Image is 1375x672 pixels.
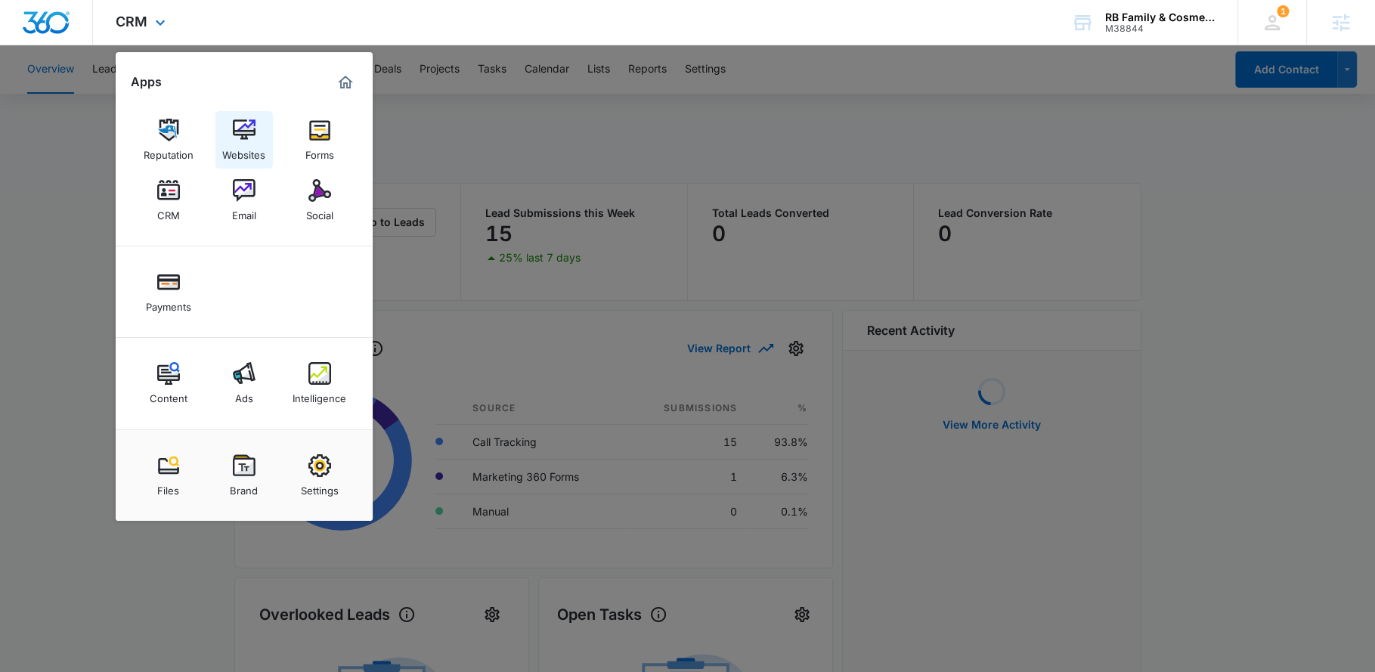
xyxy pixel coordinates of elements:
[1105,23,1216,34] div: account id
[144,141,194,161] div: Reputation
[140,355,197,412] a: Content
[232,202,256,221] div: Email
[333,70,358,94] a: Marketing 360® Dashboard
[215,447,273,504] a: Brand
[306,202,333,221] div: Social
[215,172,273,229] a: Email
[131,75,162,89] h2: Apps
[235,385,253,404] div: Ads
[215,111,273,169] a: Websites
[305,141,334,161] div: Forms
[291,172,348,229] a: Social
[301,477,339,497] div: Settings
[1277,5,1289,17] div: notifications count
[293,385,346,404] div: Intelligence
[291,355,348,412] a: Intelligence
[291,447,348,504] a: Settings
[140,263,197,321] a: Payments
[116,14,147,29] span: CRM
[146,293,191,313] div: Payments
[157,202,180,221] div: CRM
[157,477,179,497] div: Files
[140,111,197,169] a: Reputation
[140,447,197,504] a: Files
[1105,11,1216,23] div: account name
[140,172,197,229] a: CRM
[150,385,187,404] div: Content
[291,111,348,169] a: Forms
[222,141,265,161] div: Websites
[215,355,273,412] a: Ads
[230,477,258,497] div: Brand
[1277,5,1289,17] span: 1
